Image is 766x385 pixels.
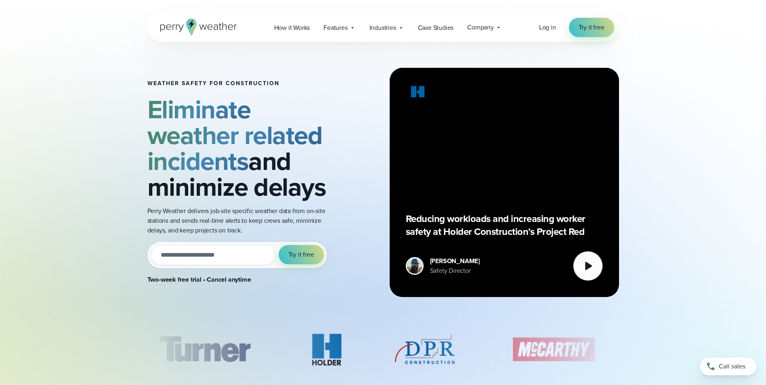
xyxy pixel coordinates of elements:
[411,19,461,36] a: Case Studies
[467,23,494,32] span: Company
[407,258,422,274] img: Merco Chantres Headshot
[147,329,262,370] div: 1 of 8
[147,329,619,374] div: slideshow
[274,23,310,33] span: How it Works
[267,19,317,36] a: How it Works
[569,18,614,37] a: Try it free
[430,256,480,266] div: [PERSON_NAME]
[418,23,454,33] span: Case Studies
[392,329,457,370] img: DPR-Construction.svg
[406,212,603,238] p: Reducing workloads and increasing worker safety at Holder Construction’s Project Red
[406,84,430,103] img: Holder.svg
[301,329,354,370] img: Holder.svg
[496,329,611,370] img: McCarthy.svg
[147,329,262,370] img: Turner-Construction_1.svg
[579,23,604,32] span: Try it free
[279,245,324,264] button: Try it free
[147,90,323,180] strong: Eliminate weather related incidents
[323,23,347,33] span: Features
[719,362,745,371] span: Call sales
[700,358,756,375] a: Call sales
[288,250,314,259] span: Try it free
[496,329,611,370] div: 4 of 8
[392,329,457,370] div: 3 of 8
[147,275,251,284] strong: Two-week free trial • Cancel anytime
[369,23,396,33] span: Industries
[147,206,336,235] p: Perry Weather delivers job-site specific weather data from on-site stations and sends real-time a...
[301,329,354,370] div: 2 of 8
[430,266,480,276] div: Safety Director
[539,23,556,32] a: Log in
[147,96,336,200] h2: and minimize delays
[147,80,336,87] h1: Weather safety for Construction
